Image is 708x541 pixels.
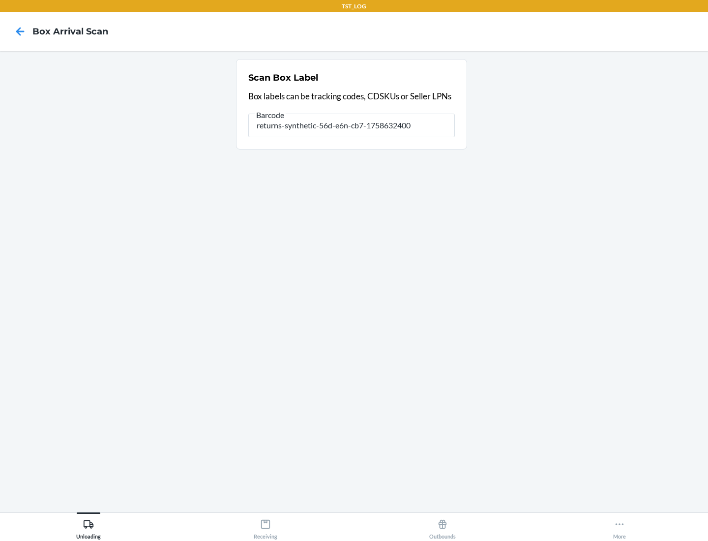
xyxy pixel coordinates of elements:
button: More [531,512,708,540]
h2: Scan Box Label [248,71,318,84]
button: Receiving [177,512,354,540]
h4: Box Arrival Scan [32,25,108,38]
div: Unloading [76,515,101,540]
p: TST_LOG [342,2,366,11]
div: More [613,515,626,540]
button: Outbounds [354,512,531,540]
input: Barcode [248,114,455,137]
div: Outbounds [429,515,456,540]
span: Barcode [255,110,286,120]
p: Box labels can be tracking codes, CDSKUs or Seller LPNs [248,90,455,103]
div: Receiving [254,515,277,540]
